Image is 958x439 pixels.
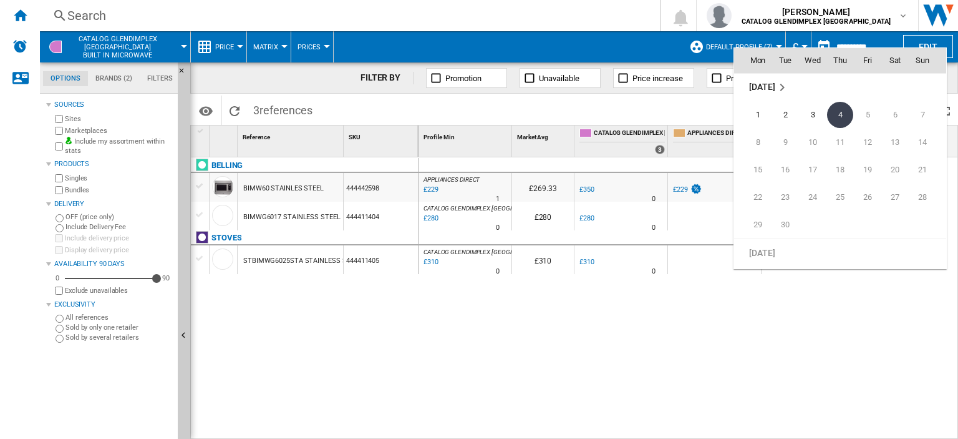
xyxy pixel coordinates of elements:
td: Wednesday September 24 2025 [799,184,826,211]
td: Saturday September 27 2025 [881,184,909,211]
td: Tuesday September 16 2025 [772,156,799,184]
td: Wednesday September 3 2025 [799,101,826,129]
td: Sunday September 14 2025 [909,129,946,156]
td: Friday September 5 2025 [854,101,881,129]
td: Saturday September 13 2025 [881,129,909,156]
td: Wednesday September 17 2025 [799,156,826,184]
th: Fri [854,48,881,73]
td: Monday September 8 2025 [734,129,772,156]
tr: Week 5 [734,211,946,239]
td: Sunday September 21 2025 [909,156,946,184]
th: Thu [826,48,854,73]
th: Tue [772,48,799,73]
td: Thursday September 18 2025 [826,156,854,184]
td: September 2025 [734,73,946,101]
tr: Week 2 [734,129,946,156]
td: Sunday September 7 2025 [909,101,946,129]
tr: Week undefined [734,73,946,101]
td: Monday September 22 2025 [734,184,772,211]
md-calendar: Calendar [734,48,946,269]
td: Saturday September 20 2025 [881,156,909,184]
th: Sat [881,48,909,73]
td: Thursday September 25 2025 [826,184,854,211]
td: Saturday September 6 2025 [881,101,909,129]
span: 3 [800,102,825,127]
tr: Week 3 [734,156,946,184]
td: Tuesday September 2 2025 [772,101,799,129]
span: [DATE] [749,247,775,257]
th: Sun [909,48,946,73]
span: [DATE] [749,82,775,92]
th: Mon [734,48,772,73]
td: Friday September 12 2025 [854,129,881,156]
td: Monday September 15 2025 [734,156,772,184]
tr: Week 4 [734,184,946,211]
tr: Week 1 [734,101,946,129]
td: Monday September 1 2025 [734,101,772,129]
td: Wednesday September 10 2025 [799,129,826,156]
td: Tuesday September 30 2025 [772,211,799,239]
td: Friday September 26 2025 [854,184,881,211]
td: Thursday September 11 2025 [826,129,854,156]
span: 2 [773,102,798,127]
td: Monday September 29 2025 [734,211,772,239]
th: Wed [799,48,826,73]
td: Thursday September 4 2025 [826,101,854,129]
td: Tuesday September 23 2025 [772,184,799,211]
tr: Week undefined [734,239,946,267]
span: 4 [827,102,853,128]
span: 1 [745,102,770,127]
td: Sunday September 28 2025 [909,184,946,211]
td: Friday September 19 2025 [854,156,881,184]
td: Tuesday September 9 2025 [772,129,799,156]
